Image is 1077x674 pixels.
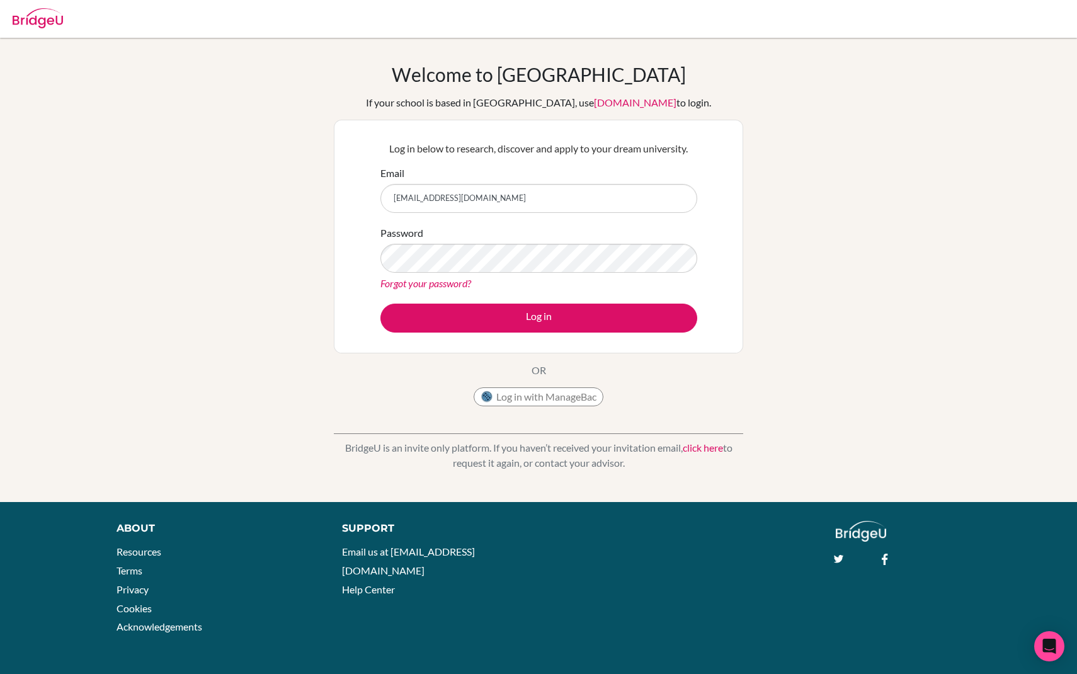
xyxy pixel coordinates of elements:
[380,304,697,333] button: Log in
[380,166,404,181] label: Email
[683,442,723,454] a: click here
[836,521,887,542] img: logo_white@2x-f4f0deed5e89b7ecb1c2cc34c3e3d731f90f0f143d5ea2071677605dd97b5244.png
[532,363,546,378] p: OR
[1034,631,1064,661] div: Open Intercom Messenger
[380,141,697,156] p: Log in below to research, discover and apply to your dream university.
[117,620,202,632] a: Acknowledgements
[117,521,314,536] div: About
[334,440,743,471] p: BridgeU is an invite only platform. If you haven’t received your invitation email, to request it ...
[117,602,152,614] a: Cookies
[13,8,63,28] img: Bridge-U
[380,277,471,289] a: Forgot your password?
[342,545,475,576] a: Email us at [EMAIL_ADDRESS][DOMAIN_NAME]
[342,521,525,536] div: Support
[594,96,676,108] a: [DOMAIN_NAME]
[474,387,603,406] button: Log in with ManageBac
[366,95,711,110] div: If your school is based in [GEOGRAPHIC_DATA], use to login.
[392,63,686,86] h1: Welcome to [GEOGRAPHIC_DATA]
[117,564,142,576] a: Terms
[117,583,149,595] a: Privacy
[117,545,161,557] a: Resources
[342,583,395,595] a: Help Center
[380,226,423,241] label: Password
